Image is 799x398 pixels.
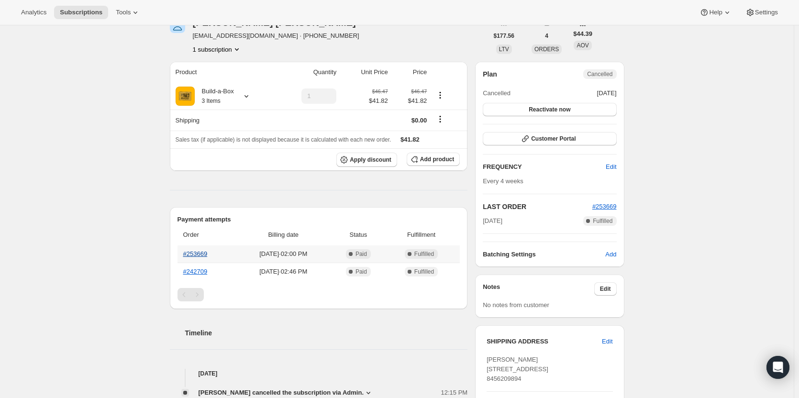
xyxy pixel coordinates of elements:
span: 4 [545,32,548,40]
button: Edit [600,159,622,175]
th: Quantity [275,62,339,83]
span: [DATE] · 02:46 PM [239,267,329,276]
a: #253669 [183,250,208,257]
span: Settings [755,9,778,16]
button: Reactivate now [483,103,616,116]
span: Paid [355,268,367,276]
th: Product [170,62,276,83]
span: Status [334,230,383,240]
button: Add product [407,153,460,166]
span: Every 4 weeks [483,177,523,185]
span: [DATE] [597,88,617,98]
span: [PERSON_NAME] cancelled the subscription via Admin. [199,388,364,398]
button: $177.56 [488,29,520,43]
button: Analytics [15,6,52,19]
div: Build-a-Box [195,87,234,106]
span: Apply discount [350,156,391,164]
h2: LAST ORDER [483,202,592,211]
button: Customer Portal [483,132,616,145]
span: Add [605,250,616,259]
span: LTV [499,46,509,53]
button: [PERSON_NAME] cancelled the subscription via Admin. [199,388,374,398]
div: [PERSON_NAME] [PERSON_NAME] [193,18,367,27]
span: $41.82 [394,96,427,106]
h2: Timeline [185,328,468,338]
span: Tools [116,9,131,16]
th: Unit Price [339,62,391,83]
span: Subscriptions [60,9,102,16]
img: product img [176,87,195,106]
span: $177.56 [494,32,514,40]
small: $46.47 [411,88,427,94]
button: Settings [740,6,784,19]
span: Fulfilled [414,268,434,276]
button: Edit [596,334,618,349]
span: Fulfilled [593,217,612,225]
span: Customer Portal [531,135,576,143]
span: Reactivate now [529,106,570,113]
a: #242709 [183,268,208,275]
span: 12:15 PM [441,388,468,398]
button: Edit [594,282,617,296]
th: Order [178,224,236,245]
h2: Plan [483,69,497,79]
small: 3 Items [202,98,221,104]
button: Apply discount [336,153,397,167]
span: [DATE] [483,216,502,226]
button: #253669 [592,202,617,211]
button: Shipping actions [433,114,448,124]
small: $46.47 [372,88,388,94]
a: #253669 [592,203,617,210]
span: Edit [602,337,612,346]
div: Open Intercom Messenger [766,356,789,379]
nav: Pagination [178,288,460,301]
span: No notes from customer [483,301,549,309]
span: $0.00 [411,117,427,124]
span: $41.82 [400,136,420,143]
h6: Batching Settings [483,250,605,259]
button: Tools [110,6,146,19]
h3: SHIPPING ADDRESS [487,337,602,346]
span: Cancelled [587,70,612,78]
button: 4 [539,29,554,43]
span: Edit [606,162,616,172]
h2: FREQUENCY [483,162,606,172]
span: [DATE] · 02:00 PM [239,249,329,259]
button: Add [599,247,622,262]
span: ORDERS [534,46,559,53]
h2: Payment attempts [178,215,460,224]
button: Help [694,6,737,19]
span: Add product [420,155,454,163]
span: [PERSON_NAME] [STREET_ADDRESS] 8456209894 [487,356,548,382]
button: Subscriptions [54,6,108,19]
span: Dan Murphy [170,18,185,33]
button: Product actions [433,90,448,100]
h4: [DATE] [170,369,468,378]
span: Help [709,9,722,16]
span: Edit [600,285,611,293]
span: $41.82 [369,96,388,106]
th: Shipping [170,110,276,131]
span: Paid [355,250,367,258]
span: Billing date [239,230,329,240]
button: Product actions [193,44,242,54]
h3: Notes [483,282,594,296]
span: Fulfilled [414,250,434,258]
span: [EMAIL_ADDRESS][DOMAIN_NAME] · [PHONE_NUMBER] [193,31,367,41]
span: Analytics [21,9,46,16]
span: Fulfillment [388,230,454,240]
span: Sales tax (if applicable) is not displayed because it is calculated with each new order. [176,136,391,143]
span: AOV [577,42,588,49]
th: Price [391,62,430,83]
span: $44.39 [573,29,592,39]
span: Cancelled [483,88,510,98]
